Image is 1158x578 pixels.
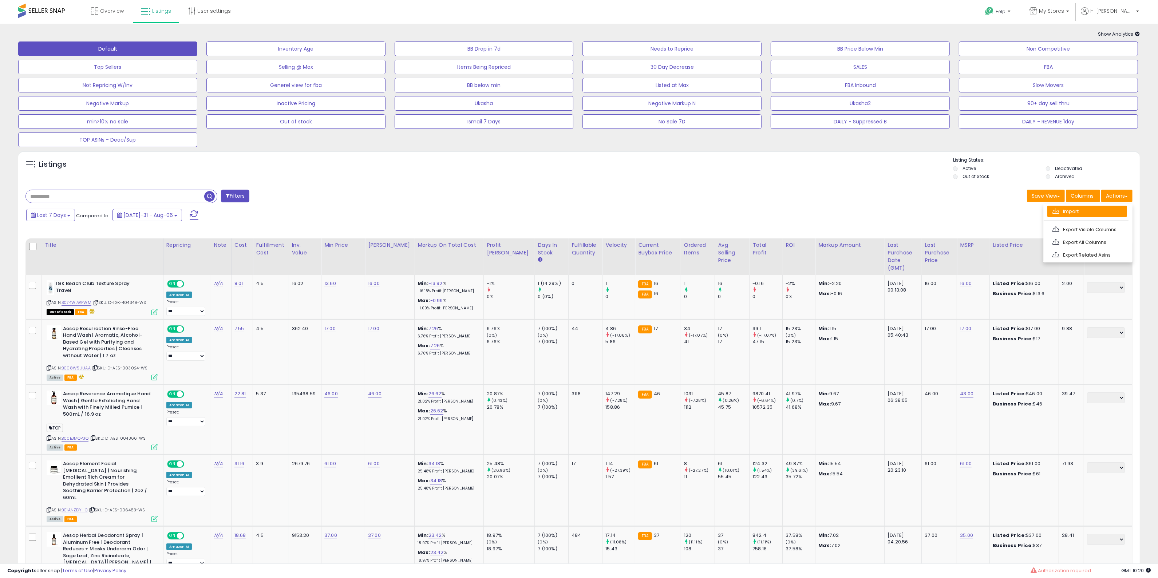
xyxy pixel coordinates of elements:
div: % [418,280,478,294]
div: 45.75 [718,404,749,411]
b: Min: [418,280,428,287]
a: 37.00 [368,532,381,539]
button: Non Competitive [959,41,1138,56]
small: (0%) [538,332,548,338]
div: $13.6 [993,290,1053,297]
button: [DATE]-31 - Aug-06 [112,209,182,221]
label: Archived [1055,173,1075,179]
a: 26.62 [430,407,443,415]
div: % [418,460,478,474]
button: DAILY - REVENUE 1day [959,114,1138,129]
label: Active [963,165,976,171]
div: 158.86 [605,404,635,411]
small: (-17.07%) [757,332,776,338]
div: 1 [684,280,715,287]
span: | SKU: D-AES-004366-WS [90,435,146,441]
a: 26.62 [428,390,442,397]
div: 17.00 [925,325,951,332]
button: BB Drop in 7d [395,41,574,56]
button: Needs to Reprice [582,41,762,56]
button: Negative Markup [18,96,197,111]
label: Deactivated [1055,165,1082,171]
button: FBA [959,60,1138,74]
span: All listings currently available for purchase on Amazon [47,444,63,451]
strong: Max: [818,335,831,342]
button: Out of stock [206,114,386,129]
div: Repricing [166,241,208,249]
div: 362.40 [292,325,316,332]
b: Min: [418,325,428,332]
span: OFF [183,391,194,397]
div: 5.37 [256,391,283,397]
span: Overview [100,7,124,15]
a: N/A [214,280,223,287]
a: 7.55 [234,325,244,332]
a: Import [1047,206,1127,217]
strong: Min: [818,325,829,332]
b: Aesop Resurrection Rinse-Free Hand Wash | Aromatic, Alcohol-Based Gel with Purifying and Hydratin... [63,325,151,361]
span: 16 [654,290,658,297]
div: MSRP [960,241,987,249]
p: Listing States: [953,157,1140,164]
div: % [418,325,478,339]
button: Not Repricing W/Inv [18,78,197,92]
div: Title [45,241,160,249]
a: Privacy Policy [94,567,126,574]
button: Top Sellers [18,60,197,74]
a: B00EJMQP3Q [62,435,88,442]
div: 0 (0%) [538,293,568,300]
p: -16.18% Profit [PERSON_NAME] [418,289,478,294]
a: 18.68 [234,532,246,539]
div: 7 (100%) [538,325,568,332]
div: Inv. value [292,241,319,257]
span: Last 7 Days [37,211,66,219]
a: 46.00 [324,390,338,397]
div: 4.86 [605,325,635,332]
div: Preset: [166,300,205,316]
div: 4.5 [256,325,283,332]
span: FBA [64,375,77,381]
b: Listed Price: [993,390,1026,397]
a: 13.60 [324,280,336,287]
button: Generel view for fba [206,78,386,92]
div: 45.87 [718,391,749,397]
small: (-7.28%) [610,397,628,403]
a: N/A [214,325,223,332]
p: 21.02% Profit [PERSON_NAME] [418,416,478,421]
small: (0.7%) [791,397,804,403]
strong: Min: [818,280,829,287]
b: Business Price: [993,335,1033,342]
button: Inventory Age [206,41,386,56]
div: [DATE] 05:40:43 [888,325,916,339]
div: 5.86 [605,339,635,345]
div: Velocity [605,241,632,249]
span: FBA [64,444,77,451]
div: -1% [487,280,534,287]
img: 31W0TAAZqAL._SL40_.jpg [47,280,54,295]
small: (-17.06%) [610,332,630,338]
button: Filters [221,190,249,202]
div: 46.00 [925,391,951,397]
div: 7 (100%) [538,391,568,397]
img: 31qwUK-6uVL._SL40_.jpg [47,325,61,340]
b: Business Price: [993,290,1033,297]
a: 17.00 [368,325,379,332]
p: 21.02% Profit [PERSON_NAME] [418,399,478,404]
span: 17 [654,325,658,332]
span: All listings that are currently out of stock and unavailable for purchase on Amazon [47,309,74,315]
button: DAILY - Suppressed B [771,114,950,129]
b: Aesop Reverence Aromatique Hand Wash | Gentle Exfoliating Hand Wash with Finely Milled Pumice | 5... [63,391,151,419]
div: 0 [605,293,635,300]
a: -0.99 [430,297,443,304]
th: The percentage added to the cost of goods (COGS) that forms the calculator for Min & Max prices. [415,238,484,275]
small: (-17.07%) [689,332,708,338]
div: 2.00 [1062,280,1078,287]
i: hazardous material [77,374,84,379]
span: Help [996,8,1005,15]
p: -2.20 [818,280,879,287]
button: FBA Inbound [771,78,950,92]
small: (0%) [718,332,728,338]
a: 43.00 [960,390,973,397]
span: OFF [183,281,194,287]
div: 44 [572,325,597,332]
